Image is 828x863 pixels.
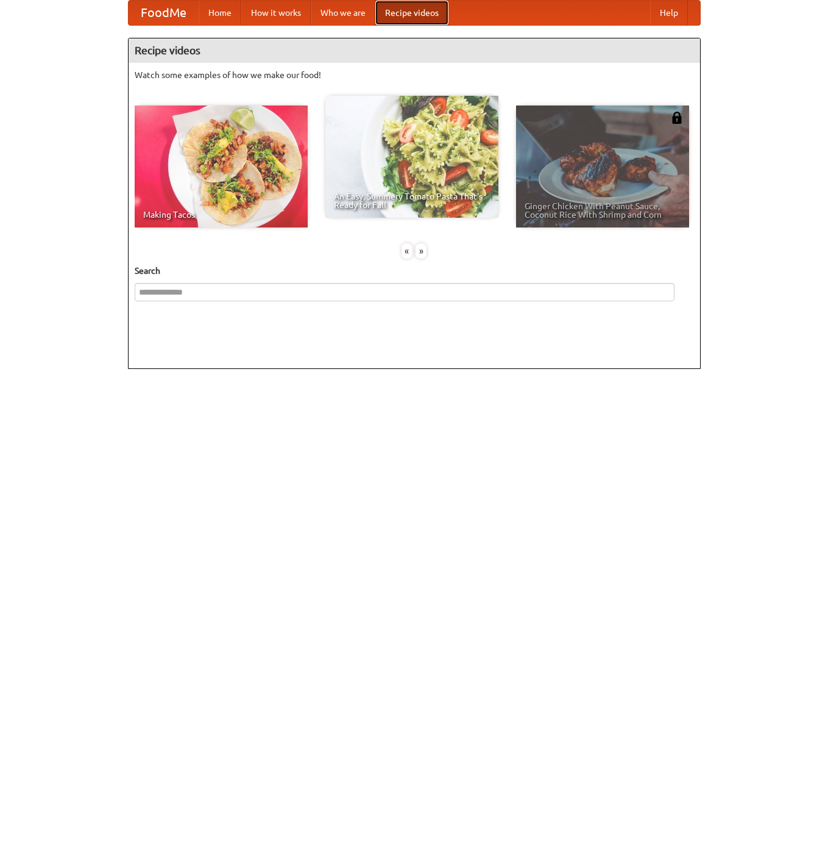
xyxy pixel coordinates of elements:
img: 483408.png [671,112,683,124]
a: Making Tacos [135,106,308,227]
h4: Recipe videos [129,38,700,63]
div: « [402,243,412,259]
span: Making Tacos [143,210,299,219]
div: » [416,243,426,259]
span: An Easy, Summery Tomato Pasta That's Ready for Fall [334,192,490,209]
a: Home [199,1,241,25]
h5: Search [135,265,694,277]
p: Watch some examples of how we make our food! [135,69,694,81]
a: An Easy, Summery Tomato Pasta That's Ready for Fall [325,96,498,218]
a: Who we are [311,1,375,25]
a: Help [650,1,688,25]
a: FoodMe [129,1,199,25]
a: How it works [241,1,311,25]
a: Recipe videos [375,1,448,25]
